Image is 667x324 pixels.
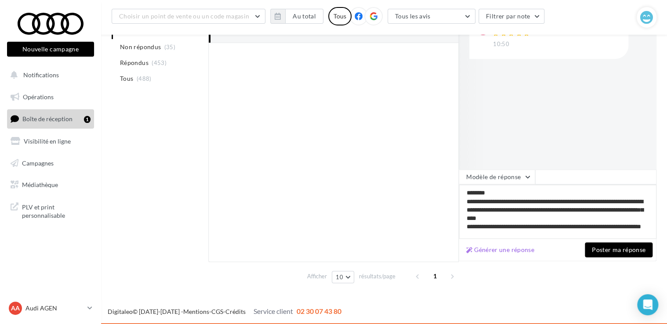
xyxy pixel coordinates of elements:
span: Tous les avis [395,12,431,20]
button: Nouvelle campagne [7,42,94,57]
button: Choisir un point de vente ou un code magasin [112,9,265,24]
span: Répondus [120,58,149,67]
a: Digitaleo [108,308,133,315]
span: 10:50 [493,40,509,48]
span: 02 30 07 43 80 [297,307,341,315]
button: Tous les avis [388,9,475,24]
span: Opérations [23,93,54,101]
a: Campagnes [5,154,96,173]
span: résultats/page [359,272,395,281]
button: Au total [270,9,323,24]
a: Boîte de réception1 [5,109,96,128]
span: Boîte de réception [22,115,72,122]
span: Choisir un point de vente ou un code magasin [119,12,249,20]
span: Médiathèque [22,181,58,188]
span: AA [11,304,20,313]
span: Notifications [23,71,59,79]
div: 1 [84,116,91,123]
button: Modèle de réponse [459,169,535,184]
button: Générer une réponse [463,245,538,255]
span: Afficher [307,272,327,281]
a: Visibilité en ligne [5,132,96,151]
p: Audi AGEN [25,304,84,313]
span: Non répondus [120,43,161,51]
span: (488) [137,75,152,82]
span: (453) [152,59,167,66]
button: Filtrer par note [478,9,545,24]
a: PLV et print personnalisable [5,198,96,223]
span: Visibilité en ligne [24,137,71,145]
a: AA Audi AGEN [7,300,94,317]
a: Crédits [225,308,246,315]
span: Campagnes [22,159,54,166]
button: Poster ma réponse [585,242,652,257]
span: 1 [428,269,442,283]
div: Tous [328,7,352,25]
button: 10 [332,271,354,283]
button: Au total [285,9,323,24]
a: Médiathèque [5,176,96,194]
span: © [DATE]-[DATE] - - - [108,308,341,315]
a: Mentions [183,308,209,315]
button: Notifications [5,66,92,84]
div: Open Intercom Messenger [637,294,658,315]
a: CGS [211,308,223,315]
span: Service client [254,307,293,315]
a: Opérations [5,88,96,106]
span: PLV et print personnalisable [22,201,91,220]
span: Tous [120,74,133,83]
span: (35) [164,43,175,50]
span: 10 [336,274,343,281]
